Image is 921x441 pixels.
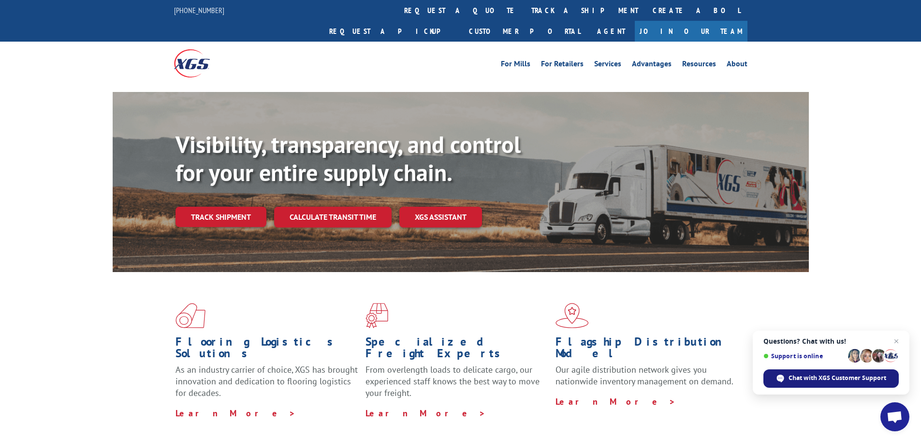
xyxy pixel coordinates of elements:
[632,60,672,71] a: Advantages
[365,364,548,407] p: From overlength loads to delicate cargo, our experienced staff knows the best way to move your fr...
[365,336,548,364] h1: Specialized Freight Experts
[763,352,845,360] span: Support is online
[462,21,587,42] a: Customer Portal
[322,21,462,42] a: Request a pickup
[682,60,716,71] a: Resources
[556,396,676,407] a: Learn More >
[789,374,886,382] span: Chat with XGS Customer Support
[175,207,266,227] a: Track shipment
[763,369,899,388] div: Chat with XGS Customer Support
[175,336,358,364] h1: Flooring Logistics Solutions
[763,337,899,345] span: Questions? Chat with us!
[175,129,521,187] b: Visibility, transparency, and control for your entire supply chain.
[365,408,486,419] a: Learn More >
[635,21,747,42] a: Join Our Team
[399,207,482,228] a: XGS ASSISTANT
[501,60,530,71] a: For Mills
[727,60,747,71] a: About
[175,408,296,419] a: Learn More >
[174,5,224,15] a: [PHONE_NUMBER]
[880,402,909,431] div: Open chat
[365,303,388,328] img: xgs-icon-focused-on-flooring-red
[556,336,738,364] h1: Flagship Distribution Model
[891,335,902,347] span: Close chat
[556,303,589,328] img: xgs-icon-flagship-distribution-model-red
[274,207,392,228] a: Calculate transit time
[594,60,621,71] a: Services
[541,60,584,71] a: For Retailers
[175,303,205,328] img: xgs-icon-total-supply-chain-intelligence-red
[587,21,635,42] a: Agent
[175,364,358,398] span: As an industry carrier of choice, XGS has brought innovation and dedication to flooring logistics...
[556,364,733,387] span: Our agile distribution network gives you nationwide inventory management on demand.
